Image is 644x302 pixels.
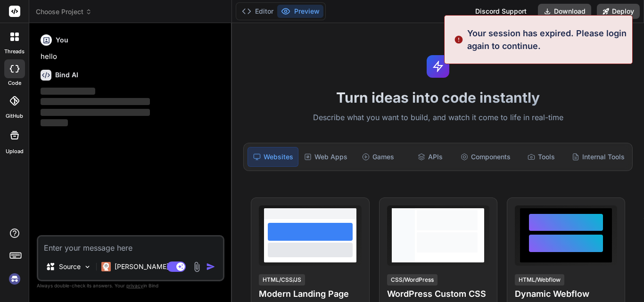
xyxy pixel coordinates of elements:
span: ‌ [41,109,150,116]
p: Describe what you want to build, and watch it come to life in real-time [238,112,638,124]
h6: Bind AI [55,70,78,80]
p: [PERSON_NAME] 4 S.. [115,262,185,271]
button: Deploy [597,4,640,19]
img: Pick Models [83,263,91,271]
img: Claude 4 Sonnet [101,262,111,271]
label: code [8,79,21,87]
div: Tools [516,147,566,167]
label: threads [4,48,25,56]
div: Web Apps [300,147,351,167]
p: Source [59,262,81,271]
div: APIs [405,147,455,167]
button: Preview [277,5,323,18]
div: Components [457,147,514,167]
span: ‌ [41,88,95,95]
img: icon [206,262,215,271]
h1: Turn ideas into code instantly [238,89,638,106]
h4: WordPress Custom CSS [387,287,489,301]
p: hello [41,51,223,62]
div: HTML/Webflow [515,274,564,286]
div: CSS/WordPress [387,274,438,286]
div: Games [353,147,403,167]
span: ‌ [41,119,68,126]
button: Editor [238,5,277,18]
span: privacy [126,283,143,288]
span: ‌ [41,98,150,105]
p: Always double-check its answers. Your in Bind [37,281,224,290]
span: Choose Project [36,7,92,16]
h4: Modern Landing Page [259,287,361,301]
div: Internal Tools [568,147,628,167]
div: Discord Support [470,4,532,19]
label: GitHub [6,112,23,120]
label: Upload [6,147,24,155]
button: Download [538,4,591,19]
div: Websites [248,147,298,167]
div: HTML/CSS/JS [259,274,305,286]
img: signin [7,271,23,287]
img: attachment [191,261,202,272]
img: alert [454,27,463,52]
h6: You [56,35,68,45]
p: Your session has expired. Please login again to continue. [467,27,627,52]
